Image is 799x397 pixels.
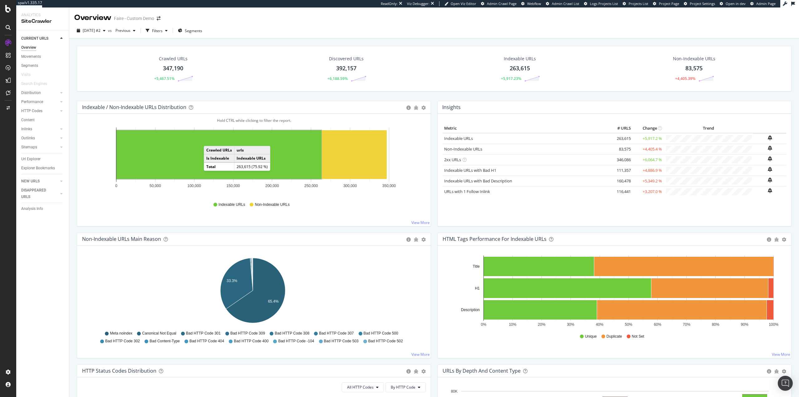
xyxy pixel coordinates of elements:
text: 40% [596,322,603,327]
text: Title [473,264,480,269]
svg: A chart. [443,256,784,328]
th: # URLS [607,124,632,133]
a: Indexable URLs [444,136,473,141]
a: NEW URLS [21,178,58,185]
div: Indexable / Non-Indexable URLs Distribution [82,104,186,110]
text: 0% [481,322,487,327]
td: 116,441 [607,186,632,197]
span: Open in dev [726,1,746,6]
div: ReadOnly: [381,1,398,6]
span: Admin Crawl Page [487,1,517,6]
text: H1 [475,286,480,290]
button: All HTTP Codes [342,382,384,392]
span: 2025 Aug. 4th #2 [83,28,100,33]
div: Performance [21,99,43,105]
span: Webflow [527,1,541,6]
a: Indexable URLs with Bad Description [444,178,512,184]
div: 347,190 [163,64,183,72]
div: Outlinks [21,135,35,141]
span: Logs Projects List [590,1,618,6]
div: A chart. [82,256,424,328]
a: Inlinks [21,126,58,132]
span: Bad HTTP Code 301 [186,331,221,336]
div: Search Engines [21,81,47,87]
div: bug [414,369,418,374]
a: Admin Crawl List [546,1,579,6]
td: 263,615 [607,133,632,144]
div: DISAPPEARED URLS [21,187,53,200]
td: +4,405.4 % [632,144,664,154]
div: 392,157 [336,64,356,72]
div: Inlinks [21,126,32,132]
div: Viz Debugger: [407,1,429,6]
a: Url Explorer [21,156,65,162]
td: Is Indexable [204,154,234,163]
td: Crawled URLs [204,146,234,154]
div: A chart. [82,124,424,196]
th: Metric [443,124,607,133]
div: 263,615 [510,64,530,72]
span: Meta noindex [110,331,132,336]
text: 90% [741,322,748,327]
div: bell-plus [768,177,772,182]
span: Not Set [632,334,644,339]
div: gear [421,369,426,374]
div: Crawled URLs [159,56,188,62]
div: circle-info [406,369,411,374]
td: +5,349.2 % [632,176,664,186]
div: circle-info [767,369,771,374]
div: HTTP Codes [21,108,42,114]
a: Sitemaps [21,144,58,151]
span: By HTTP Code [391,385,415,390]
div: Analytics [21,12,64,18]
text: 300,000 [343,184,357,188]
span: Bad HTTP Code 307 [319,331,354,336]
a: View More [772,352,790,357]
span: Canonical Not Equal [142,331,176,336]
div: Movements [21,53,41,60]
div: HTML Tags Performance for Indexable URLs [443,236,547,242]
a: Visits [21,72,37,78]
div: bug [414,237,418,242]
span: Bad Content-Type [150,339,180,344]
td: Indexable URLs [234,154,270,163]
a: Distribution [21,90,58,96]
text: 100% [769,322,778,327]
span: Admin Crawl List [552,1,579,6]
div: +6,188.59% [327,76,348,81]
text: 30% [567,322,574,327]
a: Content [21,117,65,123]
a: Project Settings [684,1,715,6]
a: Open in dev [720,1,746,6]
a: Segments [21,62,65,69]
text: 80K [451,389,458,394]
a: Admin Crawl Page [481,1,517,6]
span: Bad HTTP Code -104 [278,339,314,344]
td: 83,575 [607,144,632,154]
text: 70% [683,322,690,327]
td: 160,478 [607,176,632,186]
div: SiteCrawler [21,18,64,25]
a: 2xx URLs [444,157,461,162]
div: bell-plus [768,188,772,193]
a: Open Viz Editor [444,1,476,6]
div: bug [774,237,779,242]
div: Faire - Custom Demo [114,15,154,22]
a: Webflow [521,1,541,6]
span: Indexable URLs [218,202,245,207]
span: Bad HTTP Code 404 [189,339,224,344]
div: HTTP Status Codes Distribution [82,368,156,374]
span: Unique [585,334,597,339]
div: Overview [21,44,36,51]
div: Open Intercom Messenger [778,376,793,391]
a: Explorer Bookmarks [21,165,65,171]
button: By HTTP Code [385,382,426,392]
a: Projects List [623,1,648,6]
span: Admin Page [756,1,776,6]
td: urls [234,146,270,154]
div: 83,575 [685,64,703,72]
a: Indexable URLs with Bad H1 [444,167,496,173]
div: Discovered URLs [329,56,364,62]
div: bell-plus [768,146,772,151]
